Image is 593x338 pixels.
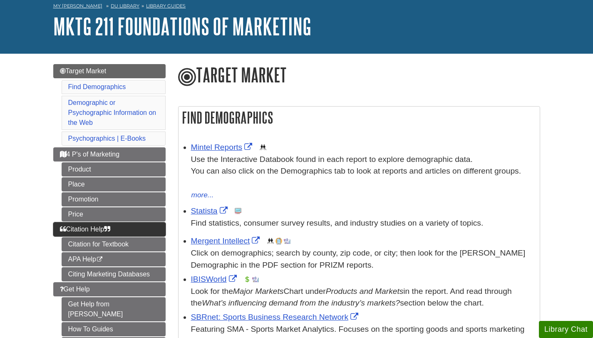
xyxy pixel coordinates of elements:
a: Citation for Textbook [62,237,166,251]
a: Product [62,162,166,176]
a: Citation Help [53,222,166,236]
p: Find statistics, consumer survey results, and industry studies on a variety of topics. [191,217,536,229]
a: Citing Marketing Databases [62,267,166,281]
span: Citation Help [60,226,111,233]
span: Get Help [60,286,90,293]
a: MKTG 211 Foundations of Marketing [53,13,311,39]
h1: Target Market [178,64,540,87]
img: Company Information [275,238,282,244]
span: Target Market [60,67,107,75]
nav: breadcrumb [53,0,540,14]
i: Major Markets [233,287,284,296]
a: Psychographics | E-Books [68,135,146,142]
img: Demographics [267,238,274,244]
a: Link opens in new window [191,143,255,152]
i: Products and Markets [326,287,404,296]
button: Library Chat [539,321,593,338]
i: What’s influencing demand from the industry’s markets? [202,298,400,307]
a: DU Library [111,3,139,9]
a: Link opens in new window [191,275,239,283]
a: Get Help from [PERSON_NAME] [62,297,166,321]
img: Statistics [235,208,241,214]
a: 4 P's of Marketing [53,147,166,162]
a: Link opens in new window [191,313,361,321]
div: Click on demographics; search by county, zip code, or city; then look for the [PERSON_NAME] Demog... [191,247,536,271]
a: Find Demographics [68,83,126,90]
div: Use the Interactive Databook found in each report to explore demographic data. You can also click... [191,154,536,189]
a: Place [62,177,166,191]
a: Demographic or Psychographic Information on the Web [68,99,156,126]
div: Look for the Chart under in the report. And read through the section below the chart. [191,286,536,310]
a: APA Help [62,252,166,266]
img: Demographics [260,144,266,151]
h2: Find Demographics [179,107,540,129]
a: Promotion [62,192,166,206]
img: Financial Report [244,276,251,283]
a: Link opens in new window [191,236,262,245]
img: Industry Report [252,276,259,283]
a: My [PERSON_NAME] [53,2,102,10]
a: Target Market [53,64,166,78]
a: Price [62,207,166,221]
span: 4 P's of Marketing [60,151,120,158]
a: Library Guides [146,3,186,9]
a: Get Help [53,282,166,296]
img: Industry Report [284,238,290,244]
a: How To Guides [62,322,166,336]
a: Link opens in new window [191,206,230,215]
button: more... [191,189,214,201]
i: This link opens in a new window [96,257,103,262]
